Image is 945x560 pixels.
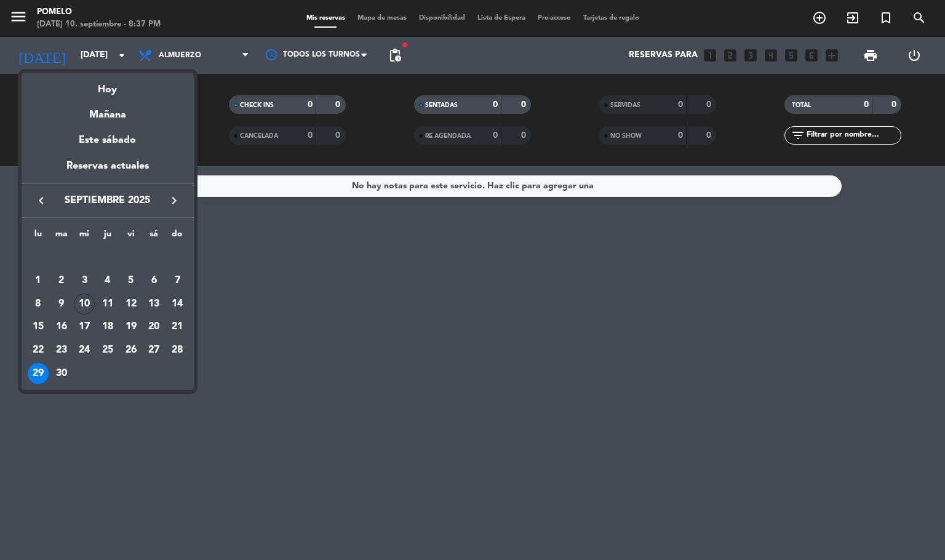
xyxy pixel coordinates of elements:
div: 18 [97,317,118,338]
div: 17 [74,317,95,338]
div: 10 [74,294,95,314]
th: miércoles [73,227,96,246]
div: 30 [51,363,72,384]
td: 1 de septiembre de 2025 [26,269,50,292]
td: 20 de septiembre de 2025 [143,316,166,339]
td: 28 de septiembre de 2025 [165,338,189,362]
div: 24 [74,340,95,361]
td: 14 de septiembre de 2025 [165,292,189,316]
td: 21 de septiembre de 2025 [165,316,189,339]
div: 20 [143,317,164,338]
div: 5 [121,270,142,291]
td: 24 de septiembre de 2025 [73,338,96,362]
div: 4 [97,270,118,291]
div: Este sábado [22,123,194,158]
td: 22 de septiembre de 2025 [26,338,50,362]
div: 7 [167,270,188,291]
td: 8 de septiembre de 2025 [26,292,50,316]
div: 6 [143,270,164,291]
th: jueves [96,227,119,246]
div: 25 [97,340,118,361]
td: 10 de septiembre de 2025 [73,292,96,316]
td: 3 de septiembre de 2025 [73,269,96,292]
th: domingo [165,227,189,246]
td: 11 de septiembre de 2025 [96,292,119,316]
td: 4 de septiembre de 2025 [96,269,119,292]
div: 2 [51,270,72,291]
th: lunes [26,227,50,246]
th: martes [50,227,73,246]
div: 27 [143,340,164,361]
div: 11 [97,294,118,314]
td: 19 de septiembre de 2025 [119,316,143,339]
button: keyboard_arrow_left [30,193,52,209]
td: 13 de septiembre de 2025 [143,292,166,316]
th: sábado [143,227,166,246]
div: 8 [28,294,49,314]
td: 9 de septiembre de 2025 [50,292,73,316]
td: 30 de septiembre de 2025 [50,362,73,385]
div: 28 [167,340,188,361]
div: 3 [74,270,95,291]
div: Mañana [22,98,194,123]
td: 7 de septiembre de 2025 [165,269,189,292]
div: Reservas actuales [22,158,194,183]
span: septiembre 2025 [52,193,163,209]
td: 29 de septiembre de 2025 [26,362,50,385]
div: 21 [167,317,188,338]
div: Hoy [22,73,194,98]
div: 22 [28,340,49,361]
div: 16 [51,317,72,338]
th: viernes [119,227,143,246]
td: SEP. [26,246,189,270]
td: 26 de septiembre de 2025 [119,338,143,362]
i: keyboard_arrow_right [167,193,181,208]
div: 26 [121,340,142,361]
div: 29 [28,363,49,384]
td: 12 de septiembre de 2025 [119,292,143,316]
td: 27 de septiembre de 2025 [143,338,166,362]
button: keyboard_arrow_right [163,193,185,209]
td: 2 de septiembre de 2025 [50,269,73,292]
div: 1 [28,270,49,291]
td: 5 de septiembre de 2025 [119,269,143,292]
td: 18 de septiembre de 2025 [96,316,119,339]
div: 12 [121,294,142,314]
td: 17 de septiembre de 2025 [73,316,96,339]
div: 23 [51,340,72,361]
td: 25 de septiembre de 2025 [96,338,119,362]
td: 16 de septiembre de 2025 [50,316,73,339]
td: 23 de septiembre de 2025 [50,338,73,362]
div: 13 [143,294,164,314]
div: 9 [51,294,72,314]
td: 6 de septiembre de 2025 [143,269,166,292]
div: 19 [121,317,142,338]
div: 15 [28,317,49,338]
td: 15 de septiembre de 2025 [26,316,50,339]
div: 14 [167,294,188,314]
i: keyboard_arrow_left [34,193,49,208]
